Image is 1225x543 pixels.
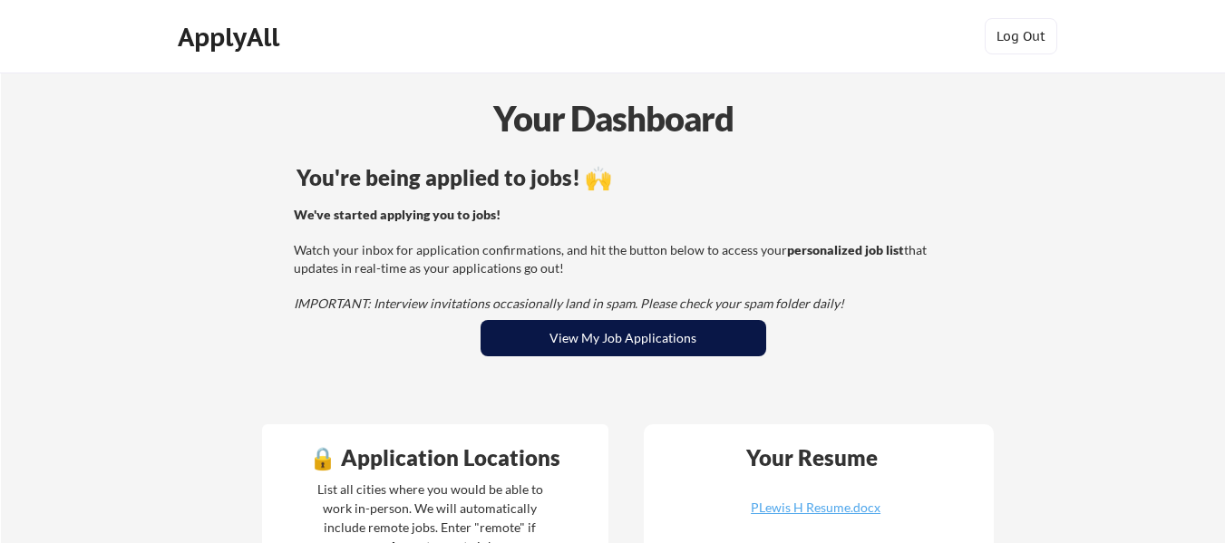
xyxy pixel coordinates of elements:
[708,501,924,529] a: PLewis H Resume.docx
[294,206,948,313] div: Watch your inbox for application confirmations, and hit the button below to access your that upda...
[708,501,924,514] div: PLewis H Resume.docx
[481,320,766,356] button: View My Job Applications
[723,447,902,469] div: Your Resume
[178,22,285,53] div: ApplyAll
[787,242,904,257] strong: personalized job list
[294,296,844,311] em: IMPORTANT: Interview invitations occasionally land in spam. Please check your spam folder daily!
[267,447,604,469] div: 🔒 Application Locations
[294,207,501,222] strong: We've started applying you to jobs!
[985,18,1057,54] button: Log Out
[2,92,1225,144] div: Your Dashboard
[297,167,950,189] div: You're being applied to jobs! 🙌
